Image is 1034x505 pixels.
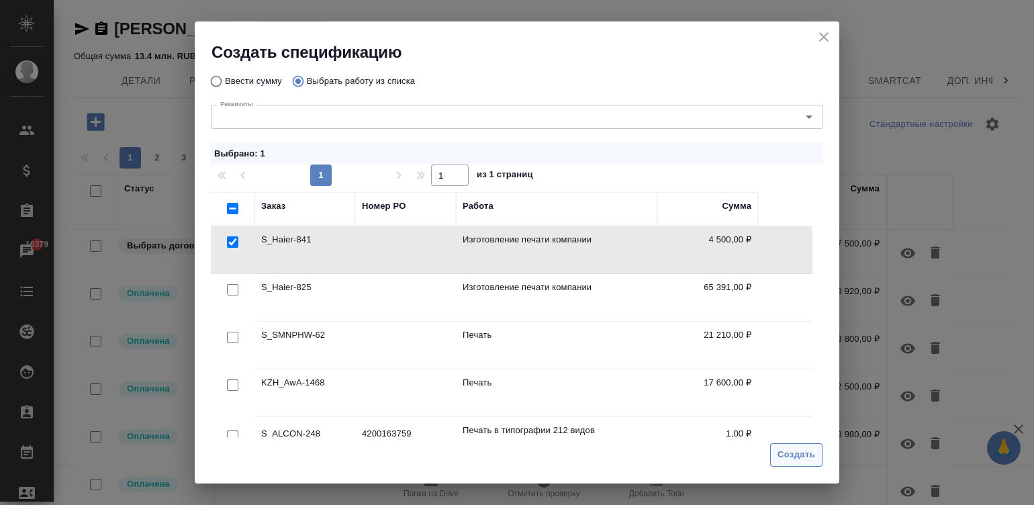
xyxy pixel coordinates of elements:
[463,233,651,246] p: Изготовление печати компании
[664,281,751,294] p: 65 391,00 ₽
[463,424,651,464] p: Печать в типографии 212 видов сертификатов, по 1 экземпляру, фоторамки, сборк...
[814,27,834,47] button: close
[307,75,415,88] p: Выбрать работу из списка
[778,447,815,463] span: Создать
[664,233,751,246] p: 4 500,00 ₽
[664,427,751,441] p: 1,00 ₽
[770,443,822,467] button: Создать
[362,199,406,213] div: Номер PO
[463,199,493,213] div: Работа
[664,328,751,342] p: 21 210,00 ₽
[211,42,839,63] h2: Создать спецификацию
[355,420,456,467] td: 4200163759
[477,167,533,186] span: из 1 страниц
[254,369,355,416] td: KZH_AwA-1468
[254,226,355,273] td: S_Haier-841
[463,376,651,389] p: Печать
[664,376,751,389] p: 17 600,00 ₽
[214,148,265,158] span: Выбрано : 1
[463,328,651,342] p: Печать
[463,281,651,294] p: Изготовление печати компании
[254,322,355,369] td: S_SMNPHW-62
[800,107,818,126] button: Open
[254,274,355,321] td: S_Haier-825
[722,199,751,213] div: Сумма
[225,75,282,88] p: Ввести сумму
[254,420,355,467] td: S_ALCON-248
[261,199,285,213] div: Заказ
